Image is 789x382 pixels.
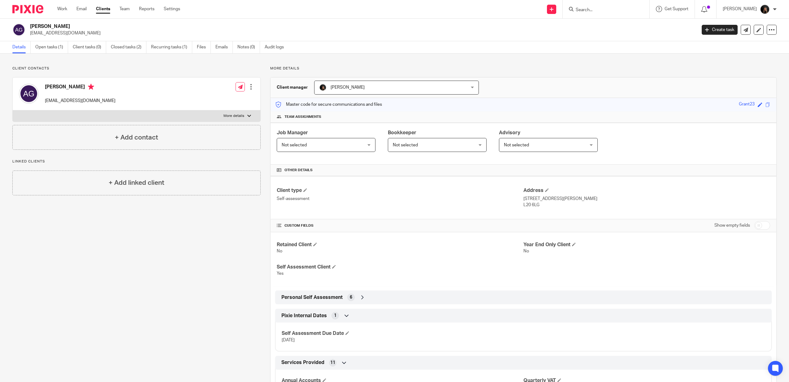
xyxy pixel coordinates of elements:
[277,196,523,202] p: Self-assessment
[739,101,755,108] div: Grant23
[57,6,67,12] a: Work
[723,6,757,12] p: [PERSON_NAME]
[12,41,31,53] a: Details
[760,4,770,14] img: 455A9867.jpg
[281,313,327,319] span: Pixie Internal Dates
[12,5,43,13] img: Pixie
[523,242,770,248] h4: Year End Only Client
[139,6,154,12] a: Reports
[277,271,284,276] span: Yes
[277,264,523,270] h4: Self Assessment Client
[282,330,523,337] h4: Self Assessment Due Date
[282,143,307,147] span: Not selected
[284,168,313,173] span: Other details
[30,23,560,30] h2: [PERSON_NAME]
[275,101,382,108] p: Master code for secure communications and files
[388,130,416,135] span: Bookkeeper
[393,143,418,147] span: Not selected
[331,85,365,90] span: [PERSON_NAME]
[665,7,688,11] span: Get Support
[265,41,288,53] a: Audit logs
[12,159,261,164] p: Linked clients
[523,196,770,202] p: [STREET_ADDRESS][PERSON_NAME]
[284,114,321,119] span: Team assignments
[45,84,115,91] h4: [PERSON_NAME]
[223,113,244,118] p: More details
[277,223,523,228] h4: CUSTOM FIELDS
[237,41,260,53] a: Notes (0)
[197,41,211,53] a: Files
[76,6,87,12] a: Email
[30,30,692,36] p: [EMAIL_ADDRESS][DOMAIN_NAME]
[12,23,25,36] img: svg%3E
[164,6,180,12] a: Settings
[35,41,68,53] a: Open tasks (1)
[277,130,308,135] span: Job Manager
[523,187,770,194] h4: Address
[277,249,282,253] span: No
[281,294,343,301] span: Personal Self Assessment
[575,7,631,13] input: Search
[319,84,327,91] img: 455A9867.jpg
[119,6,130,12] a: Team
[151,41,192,53] a: Recurring tasks (1)
[282,338,295,342] span: [DATE]
[73,41,106,53] a: Client tasks (0)
[499,130,520,135] span: Advisory
[12,66,261,71] p: Client contacts
[88,84,94,90] i: Primary
[115,133,158,142] h4: + Add contact
[714,222,750,229] label: Show empty fields
[111,41,146,53] a: Closed tasks (2)
[350,294,352,300] span: 6
[334,313,336,319] span: 1
[277,84,308,91] h3: Client manager
[504,143,529,147] span: Not selected
[330,360,335,366] span: 11
[277,242,523,248] h4: Retained Client
[281,359,324,366] span: Services Provided
[45,98,115,104] p: [EMAIL_ADDRESS][DOMAIN_NAME]
[702,25,738,35] a: Create task
[215,41,233,53] a: Emails
[277,187,523,194] h4: Client type
[523,202,770,208] p: L20 6LG
[19,84,39,104] img: svg%3E
[96,6,110,12] a: Clients
[109,178,164,188] h4: + Add linked client
[270,66,777,71] p: More details
[523,249,529,253] span: No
